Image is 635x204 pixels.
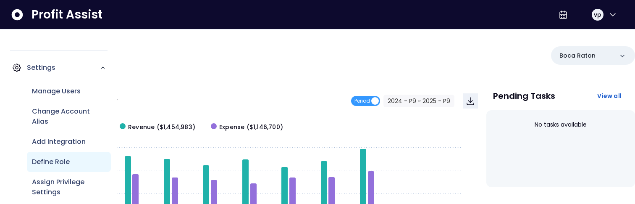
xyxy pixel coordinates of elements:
[594,11,601,19] span: vp
[590,88,628,103] button: View all
[354,96,370,106] span: Period
[493,114,628,136] div: No tasks available
[32,106,106,127] p: Change Account Alias
[383,95,454,107] button: 2024 - P9 ~ 2025 - P9
[219,123,283,132] span: Expense ($1,146,700)
[597,92,622,100] span: View all
[32,137,86,147] p: Add Integration
[27,63,100,73] p: Settings
[493,92,555,100] p: Pending Tasks
[31,7,102,22] span: Profit Assist
[559,51,596,60] p: Boca Raton
[32,157,70,167] p: Define Role
[32,86,81,96] p: Manage Users
[32,177,106,197] p: Assign Privilege Settings
[128,123,195,132] span: Revenue ($1,454,983)
[463,93,478,109] button: Download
